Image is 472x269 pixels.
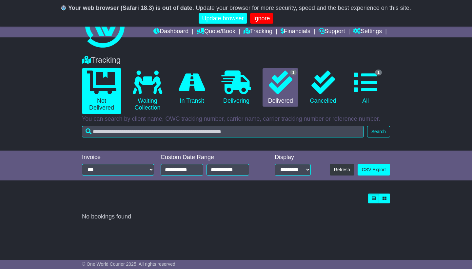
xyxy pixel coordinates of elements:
a: Delivering [217,68,256,107]
p: You can search by client name, OWC tracking number, carrier name, carrier tracking number or refe... [82,115,390,123]
span: Update your browser for more security, speed and the best experience on this site. [196,5,411,11]
a: Not Delivered [82,68,121,114]
a: Cancelled [305,68,341,107]
div: Display [275,154,311,161]
button: Refresh [330,164,354,176]
a: Support [319,26,345,37]
button: Search [367,126,390,137]
a: In Transit [174,68,210,107]
a: Update browser [199,13,247,24]
div: Invoice [82,154,154,161]
a: CSV Export [358,164,390,176]
a: Financials [281,26,310,37]
a: Quote/Book [197,26,235,37]
a: 1 Delivered [263,68,298,107]
span: © One World Courier 2025. All rights reserved. [82,261,177,267]
a: 1 All [348,68,383,107]
div: No bookings found [82,213,390,220]
a: Ignore [250,13,273,24]
span: 1 [290,70,297,75]
a: Dashboard [153,26,188,37]
b: Your web browser (Safari 18.3) is out of date. [68,5,194,11]
a: Tracking [244,26,272,37]
div: Tracking [79,55,393,65]
span: 1 [375,70,382,75]
a: Waiting Collection [128,68,167,114]
a: Settings [353,26,382,37]
div: Custom Date Range [161,154,259,161]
